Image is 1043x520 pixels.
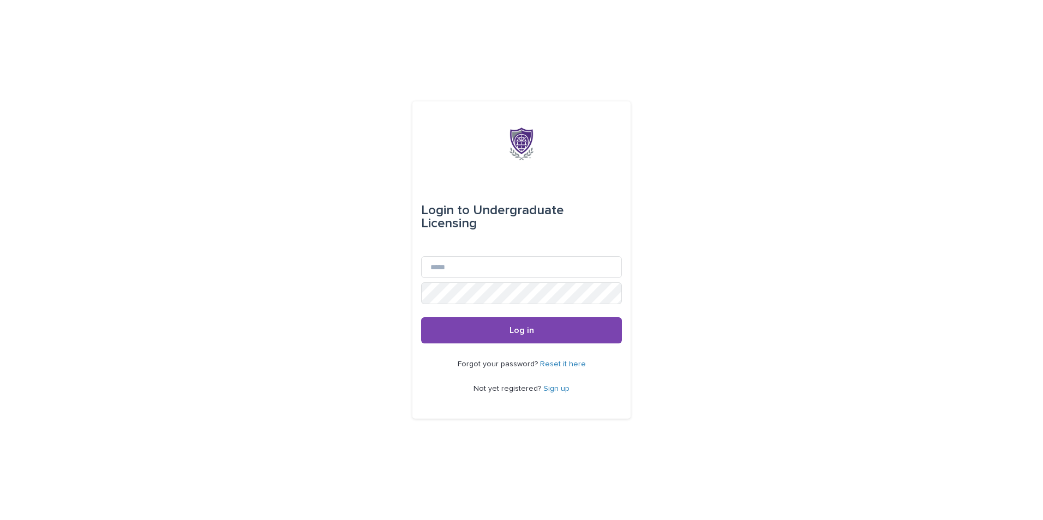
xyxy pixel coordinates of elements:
span: Log in [509,326,534,335]
a: Sign up [543,385,570,392]
div: Undergraduate Licensing [421,195,622,239]
a: Reset it here [540,360,586,368]
span: Login to [421,204,470,217]
span: Not yet registered? [473,385,543,392]
button: Log in [421,317,622,343]
span: Forgot your password? [458,360,540,368]
img: x6gApCqSSRW4kcS938hP [509,128,534,160]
